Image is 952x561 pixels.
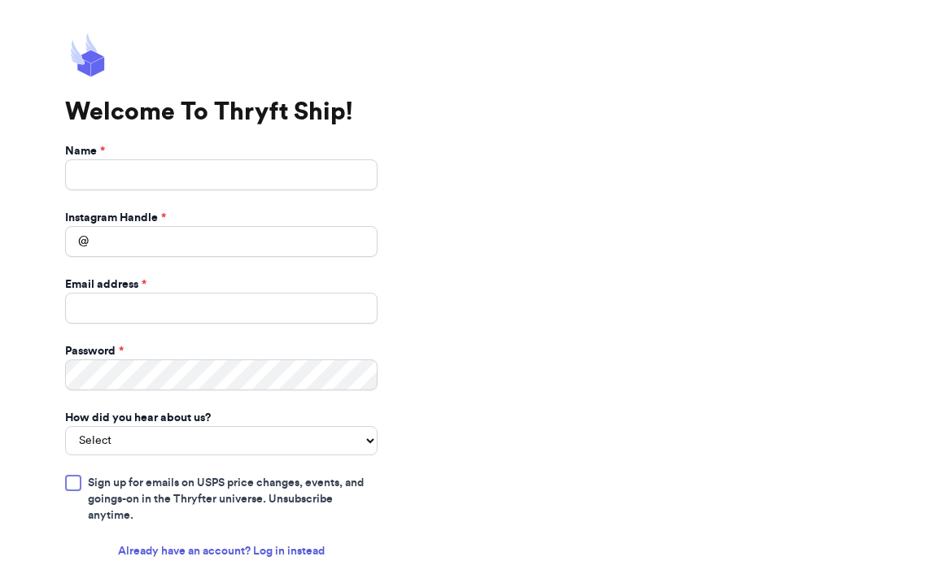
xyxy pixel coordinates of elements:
[118,543,325,559] a: Already have an account? Log in instead
[65,210,166,226] label: Instagram Handle
[65,410,211,426] label: How did you hear about us?
[88,475,378,524] span: Sign up for emails on USPS price changes, events, and goings-on in the Thryfter universe. Unsubsc...
[65,226,89,257] div: @
[65,276,146,293] label: Email address
[65,143,105,159] label: Name
[65,343,124,359] label: Password
[65,98,378,127] h1: Welcome To Thryft Ship!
